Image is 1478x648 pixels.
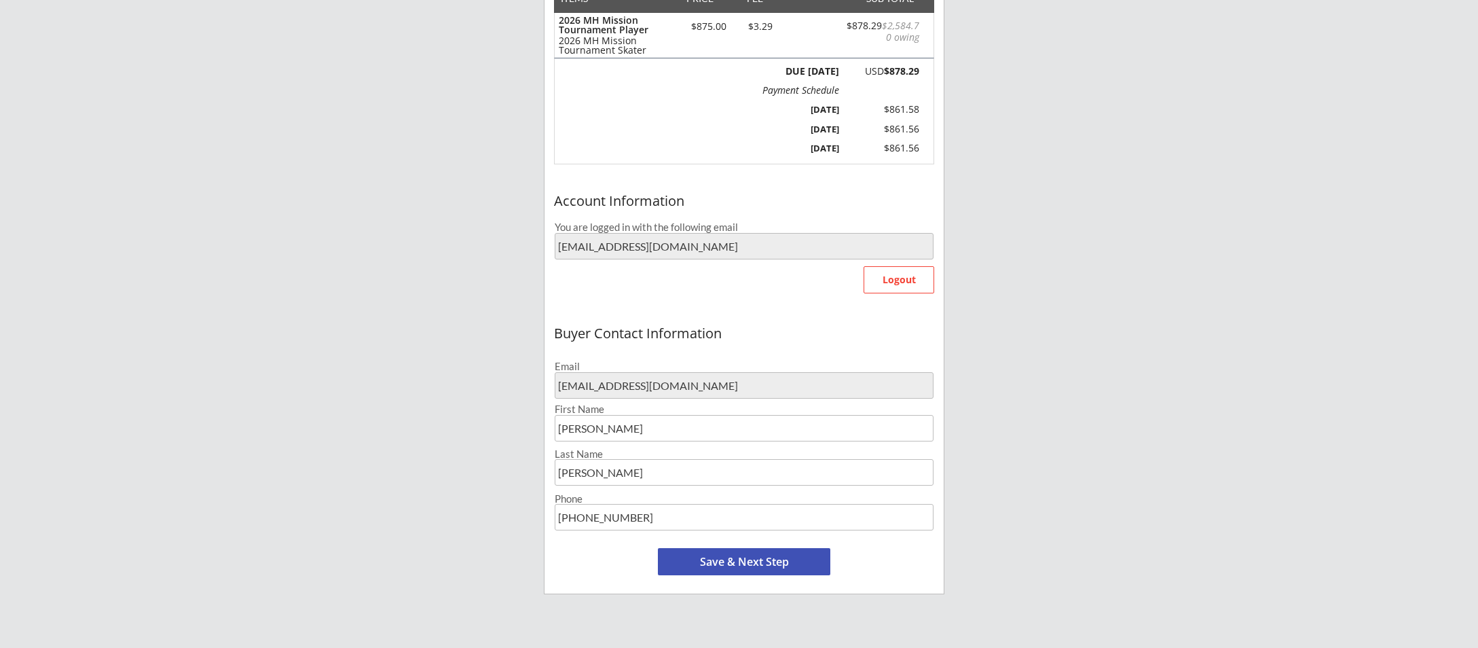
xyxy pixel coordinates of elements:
[555,222,934,232] div: You are logged in with the following email
[559,16,673,35] div: 2026 MH Mission Tournament Player
[554,326,934,341] div: Buyer Contact Information
[884,65,919,77] strong: $878.29
[853,122,919,136] div: $861.56
[555,449,934,459] div: Last Name
[555,361,934,372] div: Email
[554,194,934,209] div: Account Information
[658,548,830,575] button: Save & Next Step
[783,67,839,76] div: DUE [DATE]
[555,494,934,504] div: Phone
[853,103,919,116] div: $861.58
[766,142,839,154] div: [DATE]
[843,20,919,43] div: $878.29
[847,67,919,76] div: USD
[766,103,839,115] div: [DATE]
[680,22,737,31] div: $875.00
[737,22,783,31] div: $3.29
[762,86,839,95] div: Payment Schedule
[555,404,934,414] div: First Name
[766,123,839,135] div: [DATE]
[853,141,919,155] div: $861.56
[864,266,934,293] button: Logout
[882,19,919,43] font: $2,584.70 owing
[559,36,673,55] div: 2026 MH Mission Tournament Skater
